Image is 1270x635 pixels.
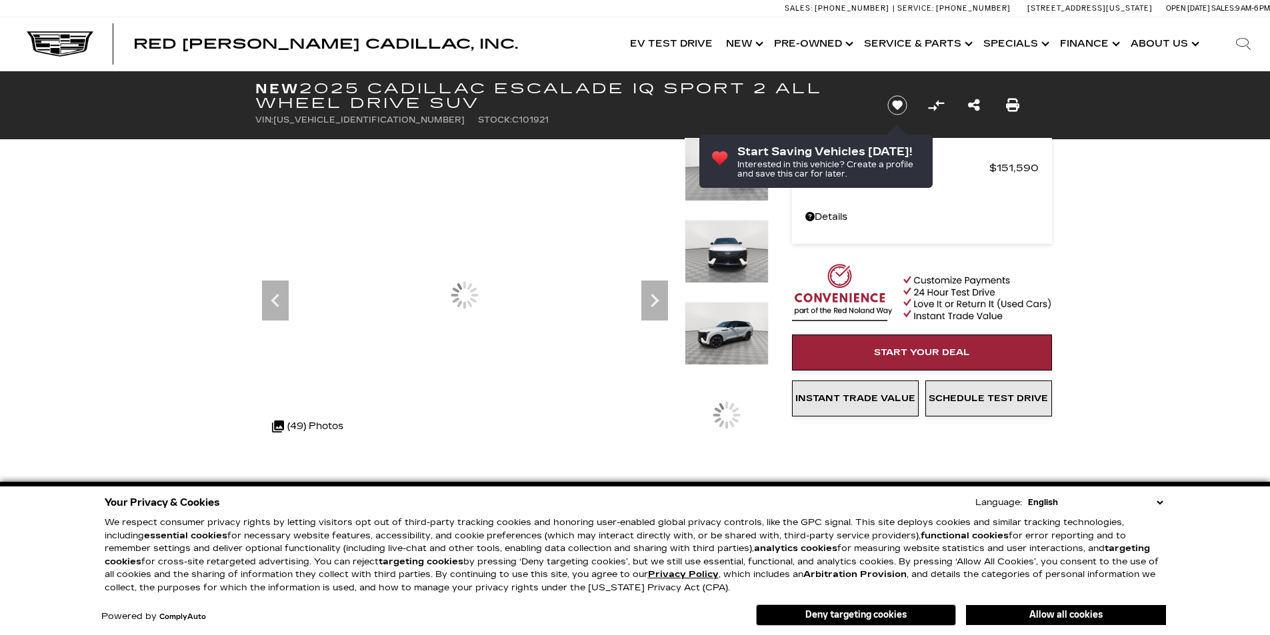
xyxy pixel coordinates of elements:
[857,17,977,71] a: Service & Parts
[792,380,919,416] a: Instant Trade Value
[685,220,769,283] img: New 2025 Summit White Cadillac Sport 2 image 3
[1166,4,1210,13] span: Open [DATE]
[805,159,1039,177] a: MSRP $151,590
[265,410,350,442] div: (49) Photos
[105,543,1150,567] strong: targeting cookies
[101,612,206,621] div: Powered by
[648,569,719,580] a: Privacy Policy
[989,159,1039,177] span: $151,590
[966,605,1166,625] button: Allow all cookies
[512,115,549,125] span: C101921
[133,36,518,52] span: Red [PERSON_NAME] Cadillac, Inc.
[1053,17,1124,71] a: Finance
[105,493,220,512] span: Your Privacy & Cookies
[719,17,767,71] a: New
[893,5,1014,12] a: Service: [PHONE_NUMBER]
[756,604,956,626] button: Deny targeting cookies
[925,380,1052,416] a: Schedule Test Drive
[1235,4,1270,13] span: 9 AM-6 PM
[273,115,465,125] span: [US_VEHICLE_IDENTIFICATION_NUMBER]
[874,347,970,358] span: Start Your Deal
[255,81,865,111] h1: 2025 Cadillac ESCALADE IQ Sport 2 All Wheel Drive SUV
[685,138,769,201] img: New 2025 Summit White Cadillac Sport 2 image 2
[968,96,980,115] a: Share this New 2025 Cadillac ESCALADE IQ Sport 2 All Wheel Drive SUV
[805,208,1039,227] a: Details
[133,37,518,51] a: Red [PERSON_NAME] Cadillac, Inc.
[105,516,1166,594] p: We respect consumer privacy rights by letting visitors opt out of third-party tracking cookies an...
[926,95,946,115] button: Compare Vehicle
[785,5,893,12] a: Sales: [PHONE_NUMBER]
[379,556,463,567] strong: targeting cookies
[159,613,206,621] a: ComplyAuto
[255,115,273,125] span: VIN:
[883,95,912,116] button: Save vehicle
[641,281,668,320] div: Next
[144,530,227,541] strong: essential cookies
[623,17,719,71] a: EV Test Drive
[977,17,1053,71] a: Specials
[1211,4,1235,13] span: Sales:
[27,31,93,57] img: Cadillac Dark Logo with Cadillac White Text
[262,281,289,320] div: Previous
[929,393,1048,404] span: Schedule Test Drive
[255,81,299,97] strong: New
[478,115,512,125] span: Stock:
[1025,496,1166,509] select: Language Select
[792,423,1052,633] iframe: YouTube video player
[897,4,934,13] span: Service:
[805,159,989,177] span: MSRP
[1027,4,1153,13] a: [STREET_ADDRESS][US_STATE]
[795,393,915,404] span: Instant Trade Value
[785,4,813,13] span: Sales:
[975,498,1022,507] div: Language:
[1124,17,1203,71] a: About Us
[815,4,889,13] span: [PHONE_NUMBER]
[1006,96,1019,115] a: Print this New 2025 Cadillac ESCALADE IQ Sport 2 All Wheel Drive SUV
[767,17,857,71] a: Pre-Owned
[803,569,907,580] strong: Arbitration Provision
[754,543,837,554] strong: analytics cookies
[921,530,1009,541] strong: functional cookies
[936,4,1011,13] span: [PHONE_NUMBER]
[685,302,769,365] img: New 2025 Summit White Cadillac Sport 2 image 4
[792,334,1052,370] a: Start Your Deal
